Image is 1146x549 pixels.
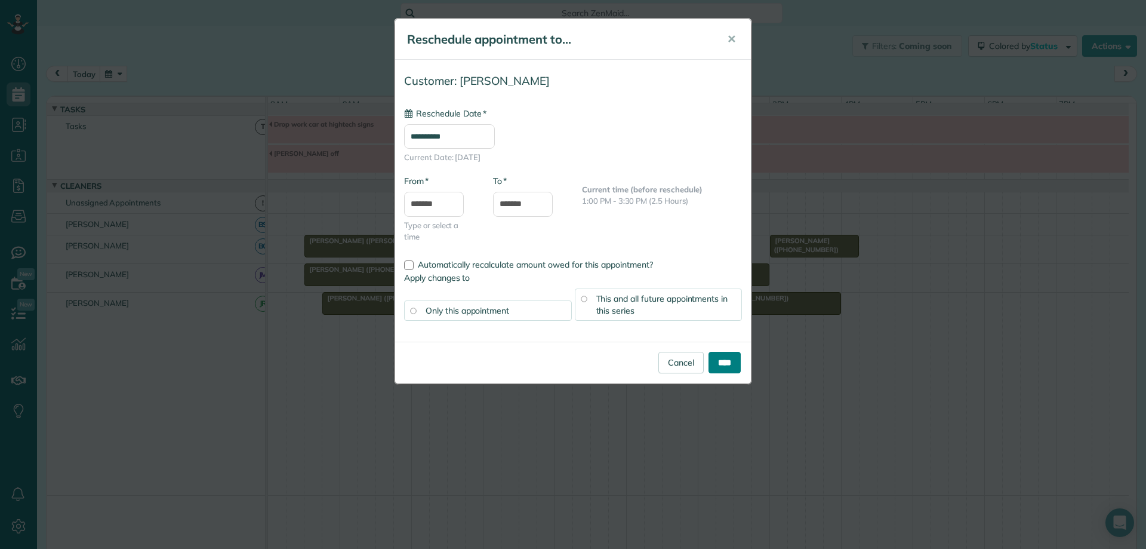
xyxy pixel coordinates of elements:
[582,185,703,194] b: Current time (before reschedule)
[493,175,507,187] label: To
[596,293,728,316] span: This and all future appointments in this series
[582,195,742,207] p: 1:00 PM - 3:30 PM (2.5 Hours)
[581,296,587,302] input: This and all future appointments in this series
[404,272,742,284] label: Apply changes to
[404,152,742,163] span: Current Date: [DATE]
[418,259,653,270] span: Automatically recalculate amount owed for this appointment?
[404,175,429,187] label: From
[410,308,416,314] input: Only this appointment
[426,305,509,316] span: Only this appointment
[407,31,710,48] h5: Reschedule appointment to...
[727,32,736,46] span: ✕
[658,352,704,373] a: Cancel
[404,75,742,87] h4: Customer: [PERSON_NAME]
[404,220,475,243] span: Type or select a time
[404,108,486,119] label: Reschedule Date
